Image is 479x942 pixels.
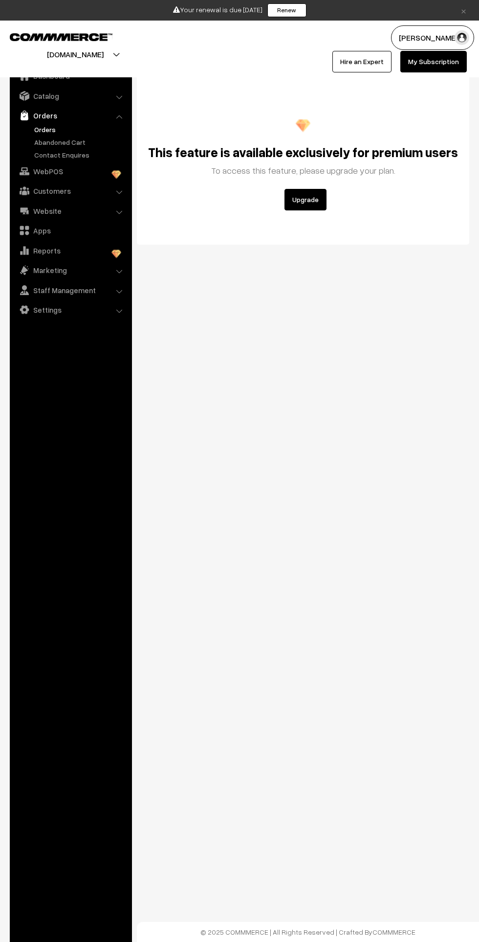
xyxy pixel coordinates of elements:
a: Renew [267,3,306,17]
a: Marketing [12,261,129,279]
button: [DOMAIN_NAME] [13,42,138,67]
footer: © 2025 COMMMERCE | All Rights Reserved | Crafted By [137,922,479,942]
a: Catalog [12,87,129,105]
div: Your renewal is due [DATE] [3,3,476,17]
a: Orders [32,124,129,135]
a: COMMMERCE [372,928,415,936]
a: COMMMERCE [10,30,95,42]
button: [PERSON_NAME]… [391,25,474,50]
a: My Subscription [400,51,467,72]
a: Apps [12,222,129,239]
a: Contact Enquires [32,150,129,160]
a: Customers [12,182,129,200]
a: WebPOS [12,162,129,180]
img: premium.png [296,118,310,133]
a: Settings [12,301,129,319]
a: Staff Management [12,281,129,299]
p: To access this feature, please upgrade your plan. [147,164,459,177]
h2: This feature is available exclusively for premium users [147,145,459,160]
a: Orders [12,107,129,124]
button: Upgrade [284,189,327,210]
a: Abandoned Cart [32,137,129,147]
img: COMMMERCE [10,33,112,41]
a: Hire an Expert [332,51,392,72]
img: user [455,30,469,45]
a: × [457,4,470,16]
a: Reports [12,242,129,259]
a: Website [12,202,129,220]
